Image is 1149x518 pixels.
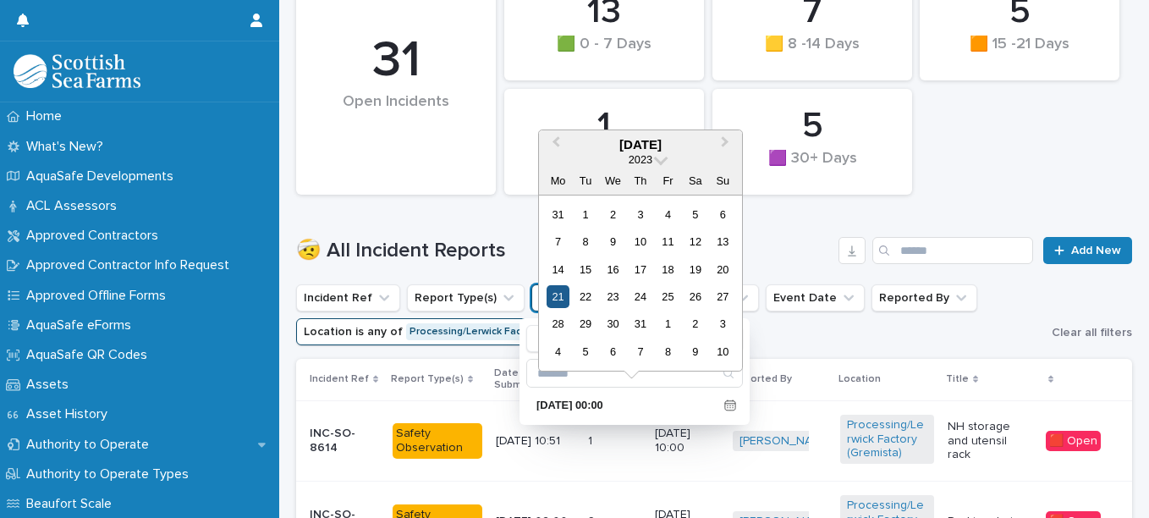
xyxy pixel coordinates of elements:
[539,137,742,152] div: [DATE]
[602,312,624,335] div: Choose Wednesday, 30 August 2023
[574,258,596,281] div: Choose Tuesday, 15 August 2023
[1043,237,1132,264] a: Add New
[527,360,742,387] input: Search
[19,139,117,155] p: What's New?
[657,285,679,308] div: Choose Friday, 25 August 2023
[684,258,706,281] div: Choose Saturday, 19 August 2023
[325,30,467,91] div: 31
[19,437,162,453] p: Authority to Operate
[533,36,675,71] div: 🟩 0 - 7 Days
[541,132,568,159] button: Previous Month
[531,284,656,311] button: Date Submitted
[657,203,679,226] div: Choose Friday, 4 August 2023
[574,340,596,363] div: Choose Tuesday, 5 September 2023
[310,370,369,388] p: Incident Ref
[547,230,569,253] div: Choose Monday, 7 August 2023
[684,312,706,335] div: Choose Saturday, 2 September 2023
[657,230,679,253] div: Choose Friday, 11 August 2023
[19,228,172,244] p: Approved Contractors
[657,312,679,335] div: Choose Friday, 1 September 2023
[602,230,624,253] div: Choose Wednesday, 9 August 2023
[574,230,596,253] div: Choose Tuesday, 8 August 2023
[629,153,652,166] span: 2023
[838,370,881,388] p: Location
[19,317,145,333] p: AquaSafe eForms
[19,168,187,185] p: AquaSafe Developments
[712,285,734,308] div: Choose Sunday, 27 August 2023
[657,169,679,192] div: Fr
[536,400,717,411] p: [DATE] 00:00
[547,285,569,308] div: Choose Monday, 21 August 2023
[684,285,706,308] div: Choose Saturday, 26 August 2023
[629,169,651,192] div: Th
[310,427,379,455] p: INC-SO-8614
[574,203,596,226] div: Choose Tuesday, 1 August 2023
[19,288,179,304] p: Approved Offline Forms
[684,203,706,226] div: Choose Saturday, 5 August 2023
[948,36,1091,71] div: 🟧 15 -21 Days
[684,230,706,253] div: Choose Saturday, 12 August 2023
[496,434,574,449] p: [DATE] 10:51
[629,312,651,335] div: Choose Thursday, 31 August 2023
[872,237,1033,264] input: Search
[494,364,567,395] p: Date Submitted
[14,54,140,88] img: bPIBxiqnSb2ggTQWdOVV
[602,169,624,192] div: We
[391,370,464,388] p: Report Type(s)
[712,230,734,253] div: Choose Sunday, 13 August 2023
[712,203,734,226] div: Choose Sunday, 6 August 2023
[547,203,569,226] div: Choose Monday, 31 July 2023
[296,239,832,263] h1: 🤕 All Incident Reports
[574,285,596,308] div: Choose Tuesday, 22 August 2023
[547,258,569,281] div: Choose Monday, 14 August 2023
[574,169,596,192] div: Tu
[602,258,624,281] div: Choose Wednesday, 16 August 2023
[731,370,792,388] p: Reported By
[847,418,927,460] a: Processing/Lerwick Factory (Gremista)
[296,318,592,345] button: Location
[296,400,1132,481] tr: INC-SO-8614Safety Observation[DATE] 10:5111 [DATE] 10:00[PERSON_NAME] Processing/Lerwick Factory ...
[588,431,596,449] p: 1
[739,434,832,449] a: [PERSON_NAME]
[19,377,82,393] p: Assets
[712,312,734,335] div: Choose Sunday, 3 September 2023
[19,257,243,273] p: Approved Contractor Info Request
[393,423,482,459] div: Safety Observation
[533,150,675,185] div: 🟥 22 - 29 Days
[1071,245,1121,256] span: Add New
[602,203,624,226] div: Choose Wednesday, 2 August 2023
[741,105,883,147] div: 5
[602,340,624,363] div: Choose Wednesday, 6 September 2023
[544,201,736,366] div: month 2023-08
[871,284,977,311] button: Reported By
[629,340,651,363] div: Choose Thursday, 7 September 2023
[655,427,718,455] p: [DATE] 10:00
[526,359,743,388] div: Search
[19,108,75,124] p: Home
[533,105,675,147] div: 1
[325,93,467,146] div: Open Incidents
[1052,327,1132,339] span: Clear all filters
[948,420,1032,462] p: NH storage and utensil rack
[19,466,202,482] p: Authority to Operate Types
[657,340,679,363] div: Choose Friday, 8 September 2023
[766,284,865,311] button: Event Date
[19,347,161,363] p: AquaSafe QR Codes
[526,393,743,418] div: [DATE] 00:00
[946,370,969,388] p: Title
[629,203,651,226] div: Choose Thursday, 3 August 2023
[629,230,651,253] div: Choose Thursday, 10 August 2023
[296,284,400,311] button: Incident Ref
[712,169,734,192] div: Su
[1045,320,1132,345] button: Clear all filters
[741,150,883,185] div: 🟪 30+ Days
[574,312,596,335] div: Choose Tuesday, 29 August 2023
[629,258,651,281] div: Choose Thursday, 17 August 2023
[547,312,569,335] div: Choose Monday, 28 August 2023
[19,496,125,512] p: Beaufort Scale
[19,406,121,422] p: Asset History
[19,198,130,214] p: ACL Assessors
[712,340,734,363] div: Choose Sunday, 10 September 2023
[741,36,883,71] div: 🟨 8 -14 Days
